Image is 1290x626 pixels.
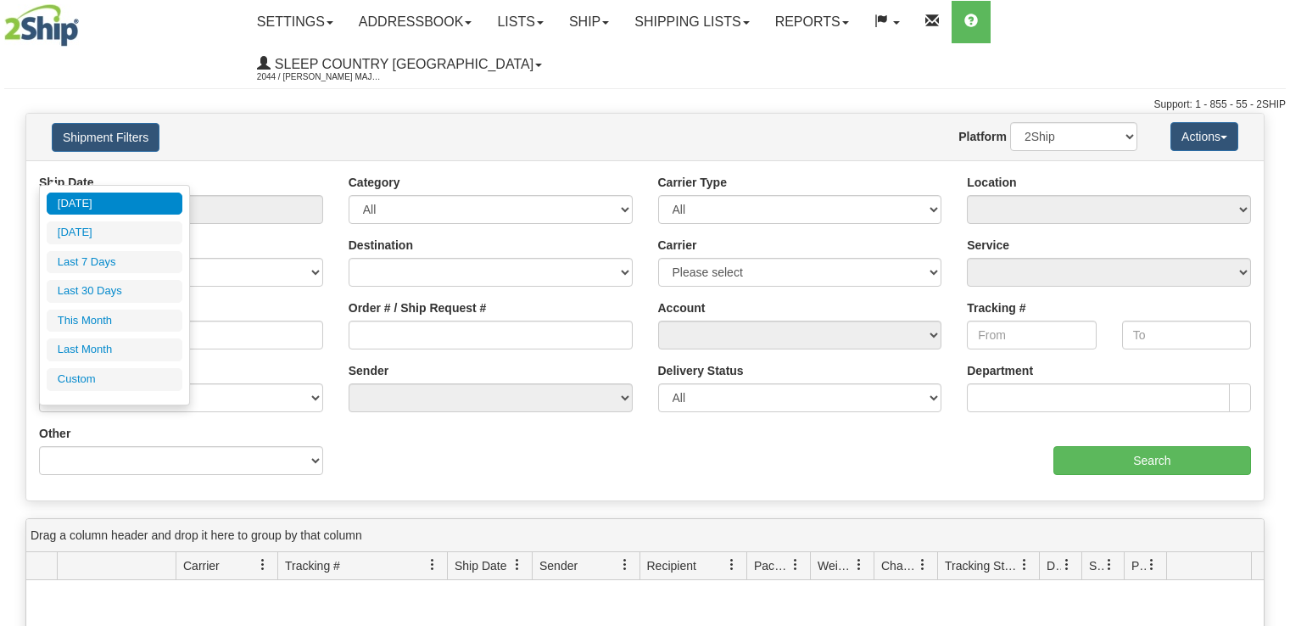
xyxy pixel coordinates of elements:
[271,57,533,71] span: Sleep Country [GEOGRAPHIC_DATA]
[881,557,917,574] span: Charge
[762,1,862,43] a: Reports
[967,237,1009,254] label: Service
[556,1,622,43] a: Ship
[418,551,447,579] a: Tracking # filter column settings
[1095,551,1124,579] a: Shipment Issues filter column settings
[718,551,746,579] a: Recipient filter column settings
[183,557,220,574] span: Carrier
[47,251,182,274] li: Last 7 Days
[503,551,532,579] a: Ship Date filter column settings
[1170,122,1238,151] button: Actions
[349,299,487,316] label: Order # / Ship Request #
[818,557,853,574] span: Weight
[257,69,384,86] span: 2044 / [PERSON_NAME] Major [PERSON_NAME]
[658,174,727,191] label: Carrier Type
[349,237,413,254] label: Destination
[349,174,400,191] label: Category
[1131,557,1146,574] span: Pickup Status
[1137,551,1166,579] a: Pickup Status filter column settings
[47,310,182,333] li: This Month
[244,43,555,86] a: Sleep Country [GEOGRAPHIC_DATA] 2044 / [PERSON_NAME] Major [PERSON_NAME]
[958,128,1007,145] label: Platform
[285,557,340,574] span: Tracking #
[754,557,790,574] span: Packages
[845,551,874,579] a: Weight filter column settings
[39,425,70,442] label: Other
[1122,321,1251,349] input: To
[611,551,639,579] a: Sender filter column settings
[47,368,182,391] li: Custom
[908,551,937,579] a: Charge filter column settings
[967,174,1016,191] label: Location
[967,321,1096,349] input: From
[47,193,182,215] li: [DATE]
[647,557,696,574] span: Recipient
[967,299,1025,316] label: Tracking #
[1010,551,1039,579] a: Tracking Status filter column settings
[26,519,1264,552] div: grid grouping header
[47,280,182,303] li: Last 30 Days
[47,338,182,361] li: Last Month
[39,174,94,191] label: Ship Date
[455,557,506,574] span: Ship Date
[346,1,485,43] a: Addressbook
[967,362,1033,379] label: Department
[249,551,277,579] a: Carrier filter column settings
[47,221,182,244] li: [DATE]
[781,551,810,579] a: Packages filter column settings
[658,237,697,254] label: Carrier
[1053,551,1081,579] a: Delivery Status filter column settings
[945,557,1019,574] span: Tracking Status
[1251,226,1288,400] iframe: chat widget
[1047,557,1061,574] span: Delivery Status
[539,557,578,574] span: Sender
[658,362,744,379] label: Delivery Status
[52,123,159,152] button: Shipment Filters
[484,1,556,43] a: Lists
[658,299,706,316] label: Account
[1089,557,1103,574] span: Shipment Issues
[622,1,762,43] a: Shipping lists
[4,98,1286,112] div: Support: 1 - 855 - 55 - 2SHIP
[1053,446,1251,475] input: Search
[349,362,388,379] label: Sender
[244,1,346,43] a: Settings
[4,4,79,47] img: logo2044.jpg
